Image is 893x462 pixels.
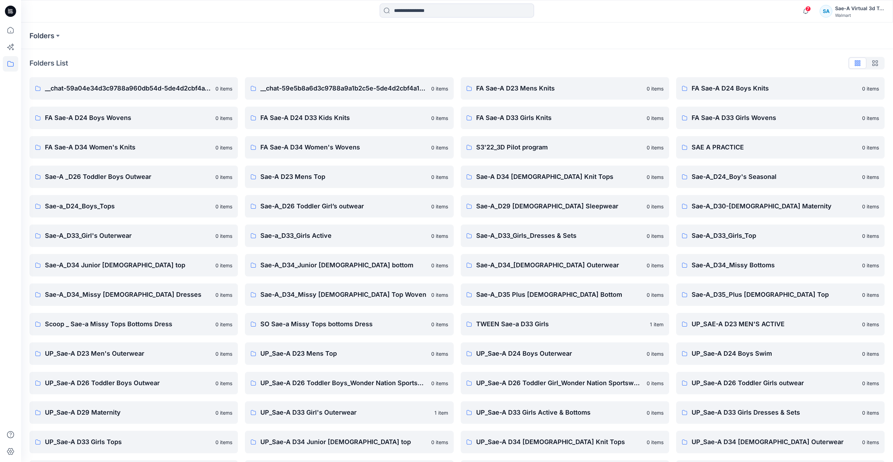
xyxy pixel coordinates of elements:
[862,409,879,416] p: 0 items
[676,342,885,365] a: UP_Sae-A D24 Boys Swim0 items
[45,378,211,388] p: UP_Sae-A D26 Toddler Boys Outwear
[245,166,453,188] a: Sae-A D23 Mens Top0 items
[431,350,448,357] p: 0 items
[476,349,642,359] p: UP_Sae-A D24 Boys Outerwear
[260,83,427,93] p: __chat-59e5b8a6d3c9788a9a1b2c5e-5de4d2cbf4a15c049b303e7a
[647,438,664,446] p: 0 items
[431,114,448,122] p: 0 items
[45,231,211,241] p: Sae-A_D33_Girl's Outerwear
[431,232,448,240] p: 0 items
[476,378,642,388] p: UP_Sae-A D26 Toddler Girl_Wonder Nation Sportswear
[461,283,669,306] a: Sae-A_D35 Plus [DEMOGRAPHIC_DATA] Bottom0 items
[647,144,664,151] p: 0 items
[647,85,664,92] p: 0 items
[45,408,211,417] p: UP_Sae-A D29 Maternity
[476,201,642,211] p: Sae-A_D29 [DEMOGRAPHIC_DATA] Sleepwear
[215,350,232,357] p: 0 items
[862,291,879,299] p: 0 items
[461,107,669,129] a: FA Sae-A D33 Girls Knits0 items
[29,107,238,129] a: FA Sae-A D24 Boys Wovens0 items
[461,401,669,424] a: UP_Sae-A D33 Girls Active & Bottoms0 items
[260,349,427,359] p: UP_Sae-A D23 Mens Top
[260,201,427,211] p: Sae-A_D26 Toddler Girl’s outwear
[29,58,68,68] p: Folders List
[29,136,238,159] a: FA Sae-A D34 Women's Knits0 items
[835,13,884,18] div: Walmart
[29,225,238,247] a: Sae-A_D33_Girl's Outerwear0 items
[476,113,642,123] p: FA Sae-A D33 Girls Knits
[676,225,885,247] a: Sae-A_D33_Girls_Top0 items
[805,6,811,12] span: 7
[476,319,646,329] p: TWEEN Sae-a D33 Girls
[245,136,453,159] a: FA Sae-A D34 Women's Wovens0 items
[260,408,430,417] p: UP_Sae-A D33 Girl's Outerwear
[45,113,211,123] p: FA Sae-A D24 Boys Wovens
[245,313,453,335] a: SO Sae-a Missy Tops bottoms Dress0 items
[862,144,879,151] p: 0 items
[29,77,238,100] a: __chat-59a04e34d3c9788a960db54d-5de4d2cbf4a15c049b303e7a0 items
[45,201,211,211] p: Sae-a_D24_Boys_Tops
[647,291,664,299] p: 0 items
[862,114,879,122] p: 0 items
[476,142,642,152] p: S3'22_3D Pilot program
[676,401,885,424] a: UP_Sae-A D33 Girls Dresses & Sets0 items
[215,144,232,151] p: 0 items
[245,283,453,306] a: Sae-A_D34_Missy [DEMOGRAPHIC_DATA] Top Woven0 items
[692,319,858,329] p: UP_SAE-A D23 MEN'S ACTIVE
[45,142,211,152] p: FA Sae-A D34 Women's Knits
[676,195,885,217] a: Sae-A_D30-[DEMOGRAPHIC_DATA] Maternity0 items
[45,260,211,270] p: Sae-A_D34 Junior [DEMOGRAPHIC_DATA] top
[461,136,669,159] a: S3'22_3D Pilot program0 items
[245,195,453,217] a: Sae-A_D26 Toddler Girl’s outwear0 items
[862,173,879,181] p: 0 items
[476,83,642,93] p: FA Sae-A D23 Mens Knits
[245,342,453,365] a: UP_Sae-A D23 Mens Top0 items
[245,401,453,424] a: UP_Sae-A D33 Girl's Outerwear1 item
[692,408,858,417] p: UP_Sae-A D33 Girls Dresses & Sets
[862,85,879,92] p: 0 items
[862,438,879,446] p: 0 items
[245,254,453,276] a: Sae-A_D34_Junior [DEMOGRAPHIC_DATA] bottom0 items
[476,260,642,270] p: Sae-A_D34_[DEMOGRAPHIC_DATA] Outerwear
[676,136,885,159] a: SAE A PRACTICE0 items
[260,142,427,152] p: FA Sae-A D34 Women's Wovens
[29,342,238,365] a: UP_Sae-A D23 Men's Outerwear0 items
[215,232,232,240] p: 0 items
[45,290,211,300] p: Sae-A_D34_Missy [DEMOGRAPHIC_DATA] Dresses
[29,401,238,424] a: UP_Sae-A D29 Maternity0 items
[29,431,238,453] a: UP_Sae-A D33 Girls Tops0 items
[431,321,448,328] p: 0 items
[461,195,669,217] a: Sae-A_D29 [DEMOGRAPHIC_DATA] Sleepwear0 items
[29,195,238,217] a: Sae-a_D24_Boys_Tops0 items
[461,431,669,453] a: UP_Sae-A D34 [DEMOGRAPHIC_DATA] Knit Tops0 items
[647,203,664,210] p: 0 items
[260,113,427,123] p: FA Sae-A D24 D33 Kids Knits
[29,283,238,306] a: Sae-A_D34_Missy [DEMOGRAPHIC_DATA] Dresses0 items
[650,321,664,328] p: 1 item
[215,262,232,269] p: 0 items
[862,203,879,210] p: 0 items
[431,85,448,92] p: 0 items
[692,231,858,241] p: Sae-A_D33_Girls_Top
[461,372,669,394] a: UP_Sae-A D26 Toddler Girl_Wonder Nation Sportswear0 items
[862,232,879,240] p: 0 items
[461,166,669,188] a: Sae-A D34 [DEMOGRAPHIC_DATA] Knit Tops0 items
[647,262,664,269] p: 0 items
[461,342,669,365] a: UP_Sae-A D24 Boys Outerwear0 items
[692,437,858,447] p: UP_Sae-A D34 [DEMOGRAPHIC_DATA] Outerwear
[835,4,884,13] div: Sae-A Virtual 3d Team
[245,77,453,100] a: __chat-59e5b8a6d3c9788a9a1b2c5e-5de4d2cbf4a15c049b303e7a0 items
[215,114,232,122] p: 0 items
[862,350,879,357] p: 0 items
[29,372,238,394] a: UP_Sae-A D26 Toddler Boys Outwear0 items
[215,380,232,387] p: 0 items
[476,172,642,182] p: Sae-A D34 [DEMOGRAPHIC_DATA] Knit Tops
[260,260,427,270] p: Sae-A_D34_Junior [DEMOGRAPHIC_DATA] bottom
[820,5,832,18] div: SA
[260,231,427,241] p: Sae-a_D33_Girls Active
[676,313,885,335] a: UP_SAE-A D23 MEN'S ACTIVE0 items
[260,290,427,300] p: Sae-A_D34_Missy [DEMOGRAPHIC_DATA] Top Woven
[434,409,448,416] p: 1 item
[260,319,427,329] p: SO Sae-a Missy Tops bottoms Dress
[647,173,664,181] p: 0 items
